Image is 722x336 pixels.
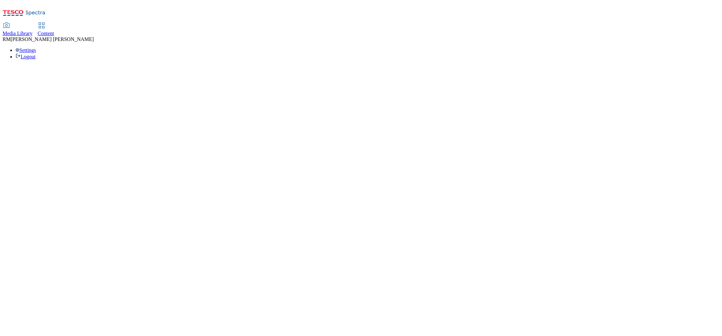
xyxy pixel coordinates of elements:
a: Content [38,23,54,36]
span: RM [3,36,11,42]
a: Logout [15,54,35,59]
a: Settings [15,47,36,53]
span: Media Library [3,31,33,36]
span: Content [38,31,54,36]
a: Media Library [3,23,33,36]
span: [PERSON_NAME] [PERSON_NAME] [11,36,94,42]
